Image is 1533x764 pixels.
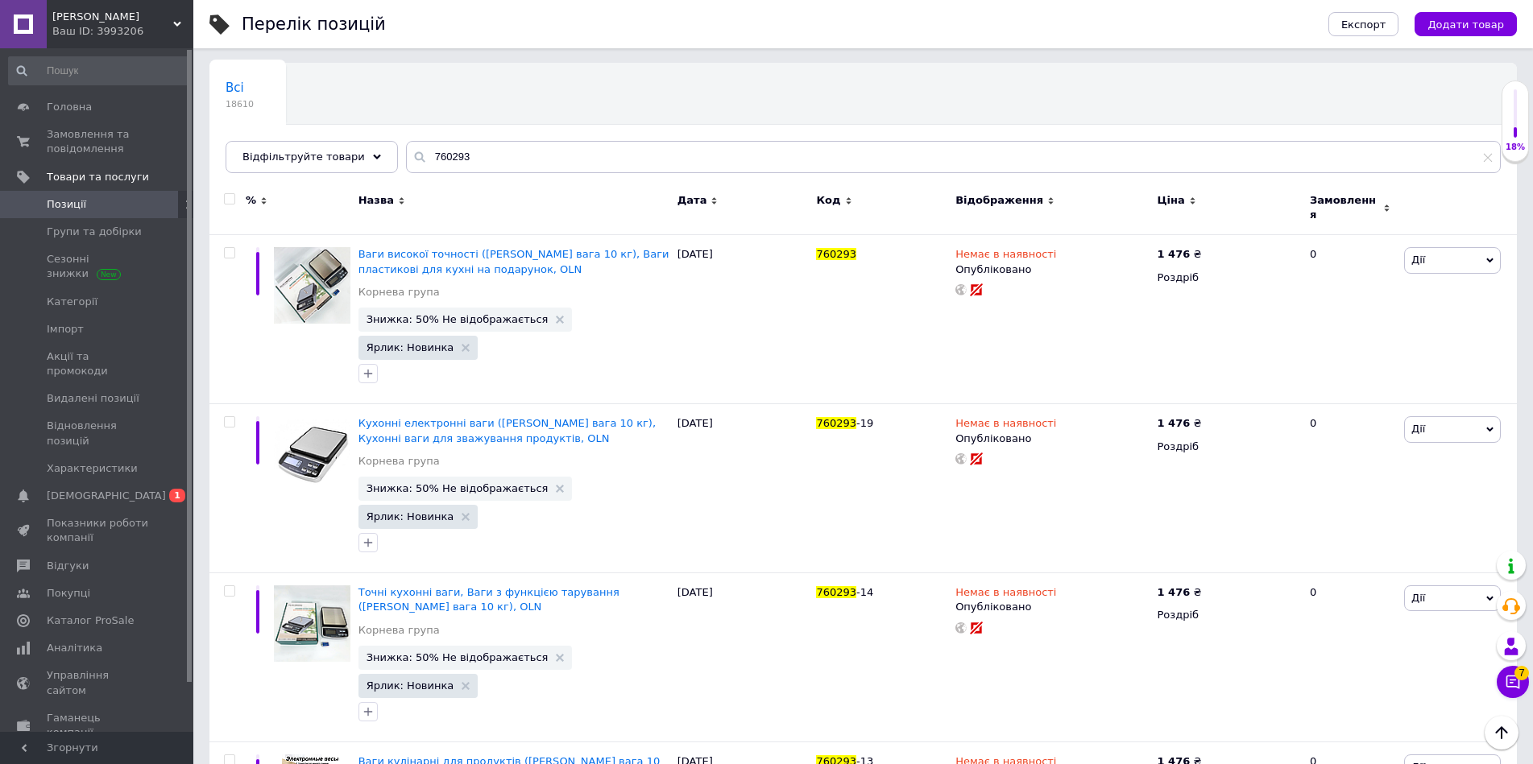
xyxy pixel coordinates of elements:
div: [DATE] [673,573,813,742]
div: 0 [1300,404,1400,573]
a: Ваги високої точності ([PERSON_NAME] вага 10 кг), Ваги пластикові для кухні на подарунок, OLN [358,248,669,275]
span: Ярлик: Новинка [367,511,454,522]
b: 1 476 [1158,248,1191,260]
b: 1 476 [1158,586,1191,598]
span: Всі [226,81,244,95]
span: Аналітика [47,641,102,655]
div: 18% [1502,142,1528,153]
button: Додати товар [1415,12,1517,36]
span: Головна [47,100,92,114]
div: Опубліковано [955,262,1149,277]
span: Дата [677,193,707,208]
input: Пошук по назві позиції, артикулу і пошуковим запитам [406,141,1501,173]
span: Знижка: 50% Не відображається [367,314,549,324]
img: Точные кухонные весы, Весы с функцией тарирования (Макс вес 10 кг), OLN [274,585,350,662]
span: Гаманець компанії [47,711,149,740]
a: Корнева група [358,454,440,469]
span: Імпорт [47,322,84,337]
span: 760293 [816,417,856,429]
div: Опубліковано [955,600,1149,614]
span: Замовлення та повідомлення [47,127,149,156]
span: Експорт [1341,19,1386,31]
span: 760293 [816,248,856,260]
span: Управління сайтом [47,668,149,697]
span: Відображення [955,193,1043,208]
div: ₴ [1158,416,1202,431]
span: Покупці [47,586,90,601]
span: Сезонні знижки [47,252,149,281]
span: Каталог ProSale [47,613,134,628]
span: Позиції [47,197,86,212]
span: Видалені позиції [47,391,139,406]
span: Відфільтруйте товари [242,151,365,163]
span: -19 [856,417,873,429]
span: Відгуки [47,559,89,573]
a: Точні кухонні ваги, Ваги з функцією тарування ([PERSON_NAME] вага 10 кг), OLN [358,586,619,613]
span: 7 [1514,666,1529,680]
span: Немає в наявності [955,417,1056,434]
input: Пошук [8,56,190,85]
div: 0 [1300,573,1400,742]
div: ₴ [1158,585,1202,600]
div: Перелік позицій [242,16,386,33]
span: [DEMOGRAPHIC_DATA] [47,489,166,503]
span: Акції та промокоди [47,349,149,378]
div: [DATE] [673,404,813,573]
span: Немає в наявності [955,248,1056,265]
span: Дії [1411,592,1425,604]
span: Додати товар [1427,19,1504,31]
div: Опубліковано [955,432,1149,446]
a: Корнева група [358,623,440,638]
b: 1 476 [1158,417,1191,429]
div: Роздріб [1158,608,1296,622]
span: -14 [856,586,873,598]
img: Кухонные электронные весы (Макс вес 10 кг), Кухонные весы для взвешивания продуктов, OLN [274,416,350,493]
a: Кухонні електронні ваги ([PERSON_NAME] вага 10 кг), Кухонні ваги для зважування продуктів, OLN [358,417,656,444]
span: 1 [169,489,185,502]
span: Товари та послуги [47,170,149,184]
span: Дії [1411,254,1425,266]
span: Ярлик: Новинка [367,342,454,353]
span: Категорії [47,295,97,309]
a: Корнева група [358,285,440,299]
span: Знижка: 50% Не відображається [367,652,549,663]
span: Назва [358,193,394,208]
button: Наверх [1485,716,1518,750]
span: 760293 [816,586,856,598]
span: % [246,193,256,208]
span: Замовлення [1310,193,1379,222]
div: [DATE] [673,235,813,404]
div: Роздріб [1158,440,1296,454]
span: 18610 [226,98,254,110]
div: Роздріб [1158,270,1296,285]
span: Характеристики [47,461,138,476]
div: ₴ [1158,247,1202,262]
span: Немає в наявності [955,586,1056,603]
div: Ваш ID: 3993206 [52,24,193,39]
span: Дії [1411,423,1425,435]
button: Чат з покупцем7 [1497,666,1529,698]
span: Орландо [52,10,173,24]
div: 0 [1300,235,1400,404]
span: Ярлик: Новинка [367,680,454,691]
span: Показники роботи компанії [47,516,149,545]
span: Відновлення позицій [47,419,149,448]
button: Експорт [1328,12,1399,36]
span: Ціна [1158,193,1185,208]
span: Групи та добірки [47,225,142,239]
img: Весы высокой точности (Макс вес 10 кг), Весы пластиковые для кухни на подарок, OLN [274,247,350,324]
span: Код [816,193,840,208]
span: Знижка: 50% Не відображається [367,483,549,494]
